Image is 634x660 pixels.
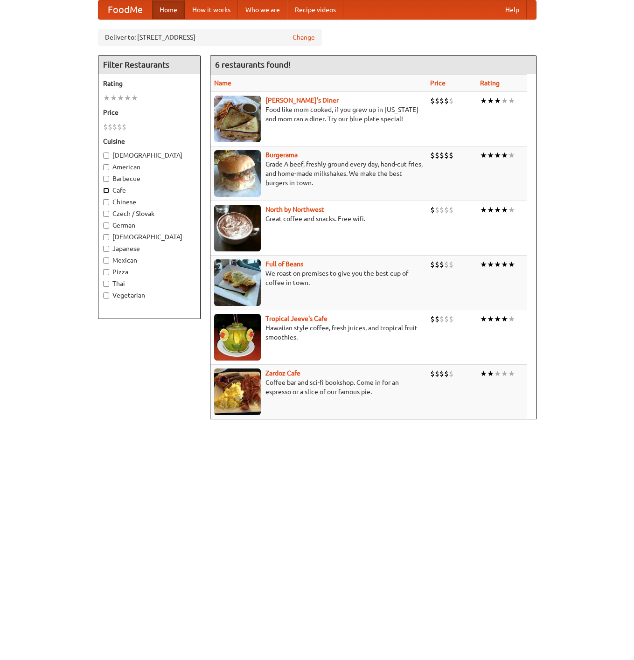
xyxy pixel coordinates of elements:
[480,259,487,270] li: ★
[430,96,435,106] li: $
[214,205,261,251] img: north.jpg
[480,96,487,106] li: ★
[435,368,439,379] li: $
[265,315,327,322] b: Tropical Jeeve's Cafe
[238,0,287,19] a: Who we are
[103,269,109,275] input: Pizza
[265,151,298,159] b: Burgerama
[214,323,423,342] p: Hawaiian style coffee, fresh juices, and tropical fruit smoothies.
[112,122,117,132] li: $
[103,279,195,288] label: Thai
[487,150,494,160] li: ★
[439,96,444,106] li: $
[265,206,324,213] b: North by Northwest
[103,209,195,218] label: Czech / Slovak
[103,211,109,217] input: Czech / Slovak
[103,256,195,265] label: Mexican
[103,162,195,172] label: American
[508,368,515,379] li: ★
[103,246,109,252] input: Japanese
[117,93,124,103] li: ★
[122,122,126,132] li: $
[501,150,508,160] li: ★
[103,221,195,230] label: German
[494,368,501,379] li: ★
[487,259,494,270] li: ★
[480,150,487,160] li: ★
[103,292,109,299] input: Vegetarian
[449,96,453,106] li: $
[103,222,109,229] input: German
[508,96,515,106] li: ★
[444,314,449,324] li: $
[103,137,195,146] h5: Cuisine
[103,257,109,264] input: Mexican
[214,259,261,306] img: beans.jpg
[444,205,449,215] li: $
[501,368,508,379] li: ★
[103,153,109,159] input: [DEMOGRAPHIC_DATA]
[508,205,515,215] li: ★
[435,314,439,324] li: $
[494,150,501,160] li: ★
[214,150,261,197] img: burgerama.jpg
[444,368,449,379] li: $
[103,199,109,205] input: Chinese
[152,0,185,19] a: Home
[494,259,501,270] li: ★
[103,122,108,132] li: $
[293,33,315,42] a: Change
[287,0,343,19] a: Recipe videos
[501,259,508,270] li: ★
[98,56,200,74] h4: Filter Restaurants
[214,368,261,415] img: zardoz.jpg
[214,214,423,223] p: Great coffee and snacks. Free wifi.
[103,244,195,253] label: Japanese
[98,0,152,19] a: FoodMe
[103,151,195,160] label: [DEMOGRAPHIC_DATA]
[103,79,195,88] h5: Rating
[449,314,453,324] li: $
[430,314,435,324] li: $
[430,79,446,87] a: Price
[435,205,439,215] li: $
[265,97,339,104] a: [PERSON_NAME]'s Diner
[480,314,487,324] li: ★
[131,93,138,103] li: ★
[508,150,515,160] li: ★
[439,259,444,270] li: $
[508,314,515,324] li: ★
[480,79,500,87] a: Rating
[103,186,195,195] label: Cafe
[487,314,494,324] li: ★
[430,205,435,215] li: $
[501,96,508,106] li: ★
[494,205,501,215] li: ★
[449,205,453,215] li: $
[103,176,109,182] input: Barbecue
[185,0,238,19] a: How it works
[103,291,195,300] label: Vegetarian
[449,150,453,160] li: $
[214,79,231,87] a: Name
[103,164,109,170] input: American
[103,108,195,117] h5: Price
[265,260,303,268] b: Full of Beans
[103,197,195,207] label: Chinese
[449,259,453,270] li: $
[103,281,109,287] input: Thai
[439,314,444,324] li: $
[494,314,501,324] li: ★
[110,93,117,103] li: ★
[265,369,300,377] b: Zardoz Cafe
[108,122,112,132] li: $
[501,205,508,215] li: ★
[444,150,449,160] li: $
[439,150,444,160] li: $
[103,232,195,242] label: [DEMOGRAPHIC_DATA]
[103,93,110,103] li: ★
[98,29,322,46] div: Deliver to: [STREET_ADDRESS]
[117,122,122,132] li: $
[494,96,501,106] li: ★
